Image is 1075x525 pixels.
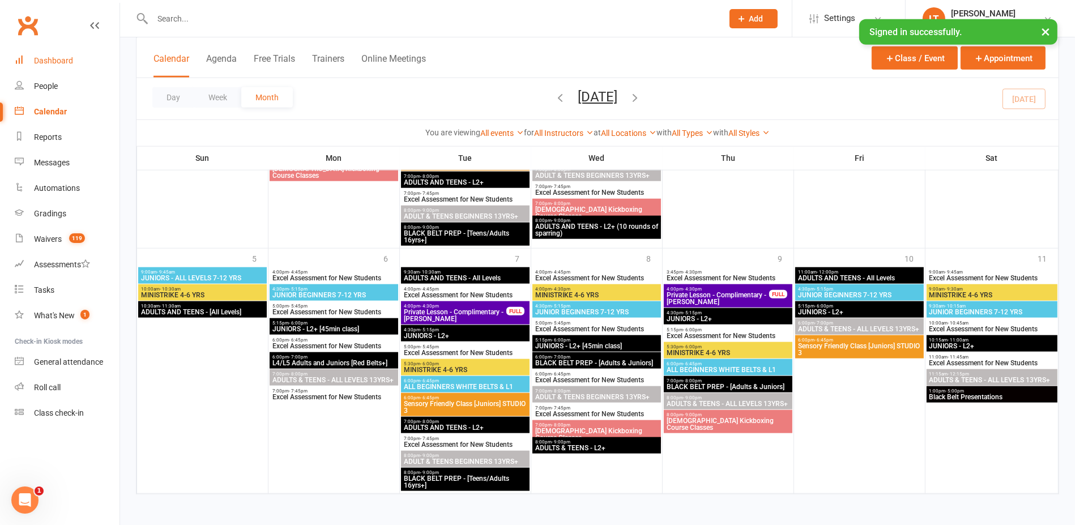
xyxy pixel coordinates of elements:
[535,304,659,309] span: 4:30pm
[252,249,268,267] div: 5
[15,227,120,252] a: Waivers 119
[869,27,962,37] span: Signed in successfully.
[552,389,570,394] span: - 8:00pm
[824,6,855,31] span: Settings
[272,394,396,400] span: Excel Assessment for New Students
[951,19,1016,29] div: Excel Martial Arts
[794,146,925,170] th: Fri
[403,458,527,465] span: ADULT & TEENS BEGINNERS 13YRS+
[535,270,659,275] span: 4:00pm
[666,383,790,390] span: BLACK BELT PREP - [Adults & Juniors]
[272,309,396,315] span: Excel Assessment for New Students
[552,355,570,360] span: - 7:00pm
[15,48,120,74] a: Dashboard
[535,292,659,298] span: MINISTRIKE 4-6 YRS
[15,150,120,176] a: Messages
[403,453,527,458] span: 8:00pm
[403,436,527,441] span: 7:00pm
[683,361,702,366] span: - 6:45pm
[15,278,120,303] a: Tasks
[34,260,90,269] div: Assessments
[34,56,73,65] div: Dashboard
[534,129,594,138] a: All Instructors
[34,408,84,417] div: Class check-in
[420,287,439,292] span: - 4:45pm
[929,377,1055,383] span: ADULTS & TEENS - ALL LEVELS 13YRS+
[254,53,295,78] button: Free Trials
[552,218,570,223] span: - 9:00pm
[929,360,1055,366] span: Excel Assessment for New Students
[140,270,265,275] span: 9:00am
[506,307,524,315] div: FULL
[797,309,922,315] span: JUNIORS - L2+
[403,309,507,322] span: Private Lesson - Complimentary - [PERSON_NAME]
[666,395,790,400] span: 8:00pm
[403,419,527,424] span: 7:00pm
[152,87,194,108] button: Day
[15,201,120,227] a: Gradings
[929,389,1055,394] span: 1:00pm
[945,304,966,309] span: - 10:15am
[929,326,1055,332] span: Excel Assessment for New Students
[929,292,1055,298] span: MINISTRIKE 4-6 YRS
[1038,249,1058,267] div: 11
[15,74,120,99] a: People
[797,287,922,292] span: 4:30pm
[552,422,570,428] span: - 8:00pm
[289,304,308,309] span: - 5:45pm
[666,344,790,349] span: 5:30pm
[666,378,790,383] span: 7:00pm
[535,275,659,281] span: Excel Assessment for New Students
[420,225,439,230] span: - 9:00pm
[948,355,969,360] span: - 11:45am
[140,275,265,281] span: JUNIORS - ALL LEVELS 7-12 YRS
[535,321,659,326] span: 5:00pm
[289,270,308,275] span: - 4:45pm
[797,343,922,356] span: Sensory Friendly Class [Juniors] STUDIO 3
[403,275,527,281] span: ADULTS AND TEENS - All Levels
[420,436,439,441] span: - 7:45pm
[35,486,44,496] span: 1
[34,285,54,294] div: Tasks
[403,270,527,275] span: 9:30am
[403,208,527,213] span: 8:00pm
[552,338,570,343] span: - 6:00pm
[656,128,672,137] strong: with
[683,378,702,383] span: - 8:00pm
[948,372,970,377] span: - 12:15pm
[403,400,527,414] span: Sensory Friendly Class [Juniors] STUDIO 3
[929,394,1055,400] span: Black Belt Presentations
[34,158,70,167] div: Messages
[535,445,659,451] span: ADULTS & TEENS - L2+
[272,389,396,394] span: 7:00pm
[137,146,268,170] th: Sun
[535,223,659,237] span: ADULTS AND TEENS - L2+ (10 rounds of sparring)
[34,357,103,366] div: General attendance
[535,309,659,315] span: JUNIOR BEGINNERS 7-12 YRS
[403,332,527,339] span: JUNIORS - L2+
[552,439,570,445] span: - 9:00pm
[420,344,439,349] span: - 5:45pm
[15,99,120,125] a: Calendar
[420,208,439,213] span: - 9:00pm
[403,230,527,244] span: BLACK BELT PREP - [Teens/Adults 16yrs+]
[535,287,659,292] span: 4:00pm
[1035,19,1056,44] button: ×
[420,270,441,275] span: - 10:30am
[403,344,527,349] span: 5:00pm
[34,311,75,320] div: What's New
[157,270,175,275] span: - 9:45am
[403,287,527,292] span: 4:00pm
[34,234,62,244] div: Waivers
[15,252,120,278] a: Assessments
[535,422,659,428] span: 7:00pm
[923,7,945,30] div: LT
[535,360,659,366] span: BLACK BELT PREP - [Adults & Juniors]
[272,355,396,360] span: 6:00pm
[578,89,617,105] button: [DATE]
[929,372,1055,377] span: 11:15am
[194,87,241,108] button: Week
[535,201,659,206] span: 7:00pm
[15,125,120,150] a: Reports
[929,270,1055,275] span: 9:00am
